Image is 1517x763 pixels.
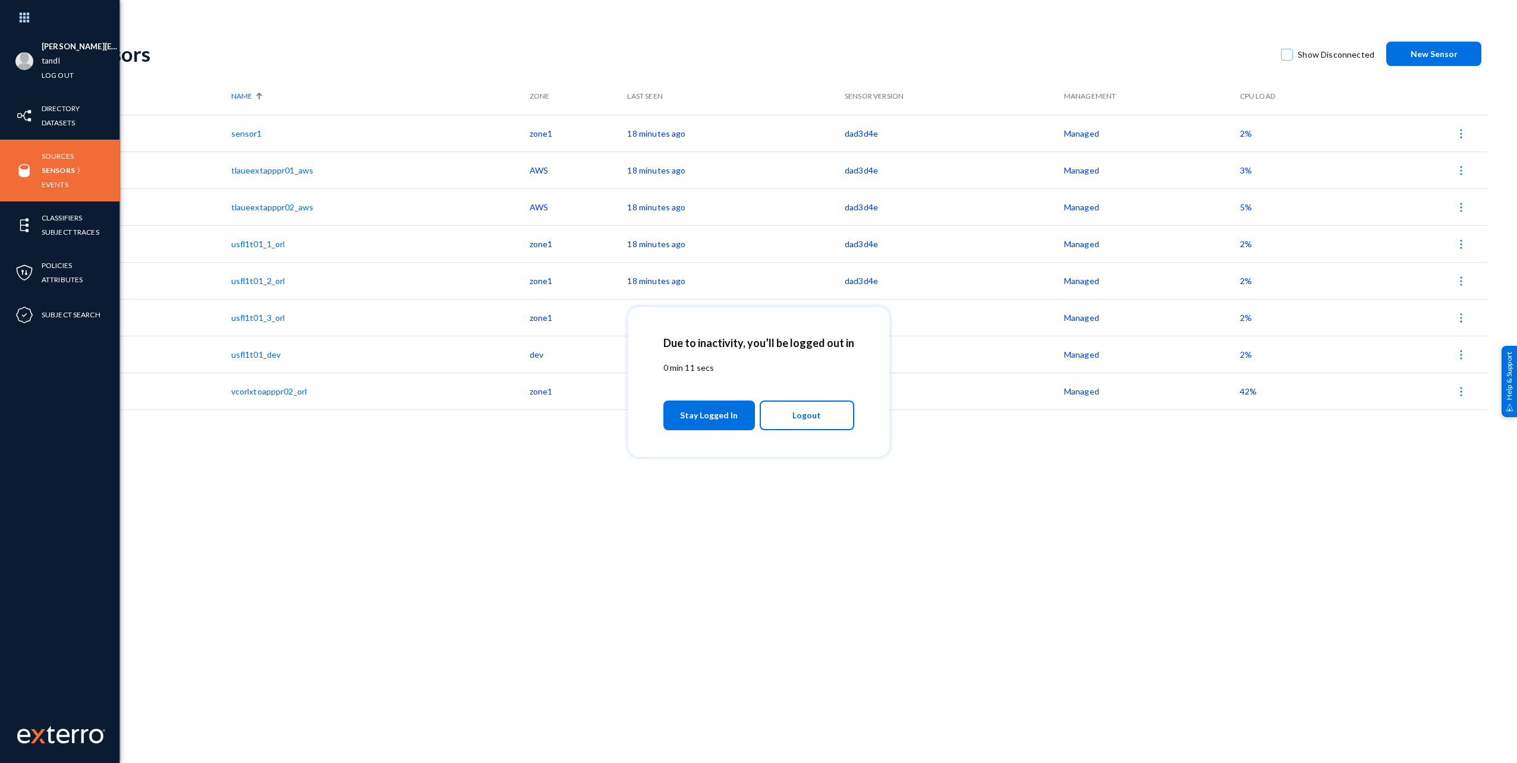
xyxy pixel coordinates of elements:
[760,401,854,430] button: Logout
[663,401,756,430] button: Stay Logged In
[680,405,738,426] span: Stay Logged In
[663,336,854,349] h2: Due to inactivity, you’ll be logged out in
[792,405,821,425] span: Logout
[663,361,854,374] p: 0 min 11 secs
